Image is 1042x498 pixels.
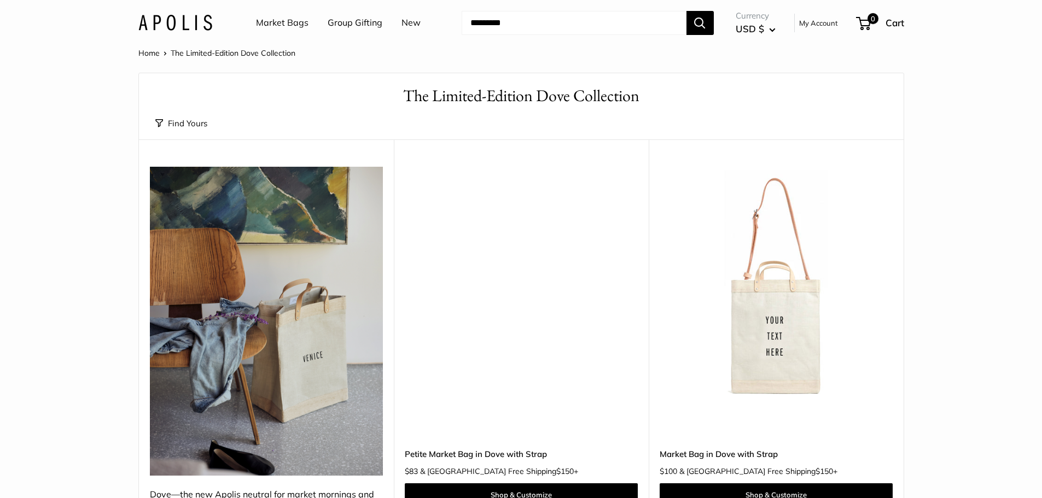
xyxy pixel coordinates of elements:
[401,15,421,31] a: New
[405,466,418,476] span: $83
[736,23,764,34] span: USD $
[660,466,677,476] span: $100
[857,14,904,32] a: 0 Cart
[155,84,887,108] h1: The Limited-Edition Dove Collection
[686,11,714,35] button: Search
[420,467,578,475] span: & [GEOGRAPHIC_DATA] Free Shipping +
[155,116,207,131] button: Find Yours
[886,17,904,28] span: Cart
[405,448,638,460] a: Petite Market Bag in Dove with Strap
[138,46,295,60] nav: Breadcrumb
[556,466,574,476] span: $150
[405,167,638,400] a: Petite Market Bag in Dove with StrapPetite Market Bag in Dove with Strap
[328,15,382,31] a: Group Gifting
[816,466,833,476] span: $150
[660,167,893,400] a: Market Bag in Dove with StrapMarket Bag in Dove with Strap
[138,48,160,58] a: Home
[138,15,212,31] img: Apolis
[736,8,776,24] span: Currency
[679,467,837,475] span: & [GEOGRAPHIC_DATA] Free Shipping +
[256,15,308,31] a: Market Bags
[462,11,686,35] input: Search...
[736,20,776,38] button: USD $
[171,48,295,58] span: The Limited-Edition Dove Collection
[660,167,893,400] img: Market Bag in Dove with Strap
[660,448,893,460] a: Market Bag in Dove with Strap
[867,13,878,24] span: 0
[150,167,383,476] img: Dove—the new Apolis neutral for market mornings and beyond. Soft, versatile, and pairs effortless...
[799,16,838,30] a: My Account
